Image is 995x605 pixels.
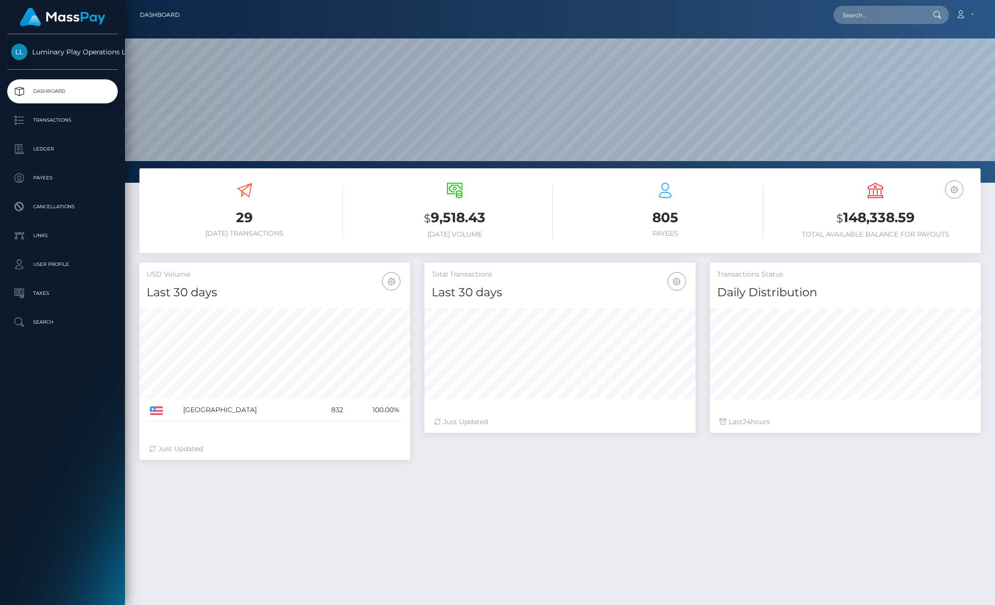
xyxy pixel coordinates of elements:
[7,48,118,56] span: Luminary Play Operations Limited
[11,257,114,272] p: User Profile
[149,444,400,454] div: Just Updated
[7,252,118,277] a: User Profile
[11,44,27,60] img: Luminary Play Operations Limited
[11,113,114,127] p: Transactions
[720,417,971,427] div: Last hours
[357,208,553,228] h3: 9,518.43
[150,406,163,415] img: US.png
[11,315,114,329] p: Search
[7,310,118,334] a: Search
[432,270,688,279] h5: Total Transactions
[778,230,974,239] h6: Total Available Balance for Payouts
[567,208,763,227] h3: 805
[11,142,114,156] p: Ledger
[147,270,403,279] h5: USD Volume
[833,6,924,24] input: Search...
[20,8,105,26] img: MassPay Logo
[7,108,118,132] a: Transactions
[147,229,343,238] h6: [DATE] Transactions
[778,208,974,228] h3: 148,338.59
[11,171,114,185] p: Payees
[315,399,347,421] td: 832
[432,284,688,301] h4: Last 30 days
[717,284,973,301] h4: Daily Distribution
[357,230,553,239] h6: [DATE] Volume
[7,195,118,219] a: Cancellations
[7,166,118,190] a: Payees
[424,212,431,225] small: $
[743,417,751,426] span: 24
[347,399,403,421] td: 100.00%
[140,5,180,25] a: Dashboard
[434,417,685,427] div: Just Updated
[836,212,843,225] small: $
[11,286,114,301] p: Taxes
[180,399,315,421] td: [GEOGRAPHIC_DATA]
[7,79,118,103] a: Dashboard
[11,228,114,243] p: Links
[11,200,114,214] p: Cancellations
[147,284,403,301] h4: Last 30 days
[147,208,343,227] h3: 29
[7,137,118,161] a: Ledger
[11,84,114,99] p: Dashboard
[7,281,118,305] a: Taxes
[7,224,118,248] a: Links
[717,270,973,279] h5: Transactions Status
[567,229,763,238] h6: Payees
